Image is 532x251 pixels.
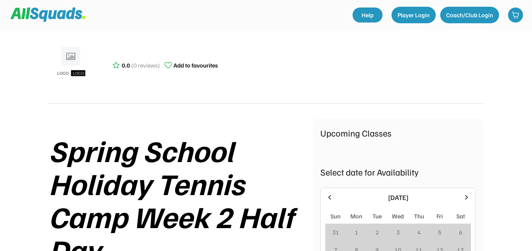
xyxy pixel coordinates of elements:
[320,165,476,179] div: Select date for Availability
[338,192,458,203] div: [DATE]
[436,212,443,221] div: Fri
[440,7,499,23] button: Coach/Club Login
[332,228,339,237] div: 31
[392,7,436,23] button: Player Login
[396,228,400,237] div: 3
[355,228,358,237] div: 1
[10,8,85,22] img: Squad%20Logo.svg
[414,212,424,221] div: Thu
[375,228,379,237] div: 2
[372,212,382,221] div: Tue
[131,61,160,70] div: (0 reviews)
[417,228,421,237] div: 4
[353,8,383,23] a: Help
[320,126,476,140] div: Upcoming Classes
[392,212,404,221] div: Wed
[52,44,90,82] img: ui-kit-placeholders-product-5_1200x.webp
[350,212,362,221] div: Mon
[512,11,519,19] img: shopping-cart-01%20%281%29.svg
[456,212,465,221] div: Sat
[330,212,341,221] div: Sun
[459,228,462,237] div: 6
[438,228,441,237] div: 5
[122,61,130,70] div: 0.0
[173,61,218,70] div: Add to favourites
